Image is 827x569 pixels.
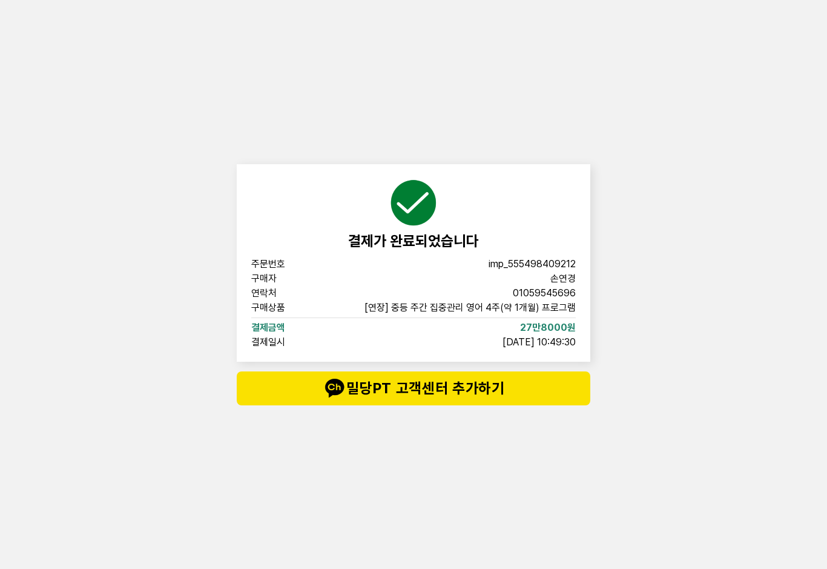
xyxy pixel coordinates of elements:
span: [연장] 중등 주간 집중관리 영어 4주(약 1개월) 프로그램 [364,303,576,313]
span: 구매자 [251,274,329,284]
button: talk밀당PT 고객센터 추가하기 [237,371,590,405]
span: 01059545696 [513,288,576,298]
span: 연락처 [251,288,329,298]
span: 27만8000원 [520,323,576,333]
span: imp_555498409212 [489,259,576,269]
img: succeed [389,179,438,227]
span: [DATE] 10:49:30 [502,338,576,347]
span: 결제금액 [251,323,329,333]
span: 구매상품 [251,303,329,313]
span: 결제가 완료되었습니다 [348,232,479,250]
img: talk [322,376,346,401]
span: 주문번호 [251,259,329,269]
span: 손연경 [550,274,576,284]
span: 밀당PT 고객센터 추가하기 [261,376,566,401]
span: 결제일시 [251,338,329,347]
